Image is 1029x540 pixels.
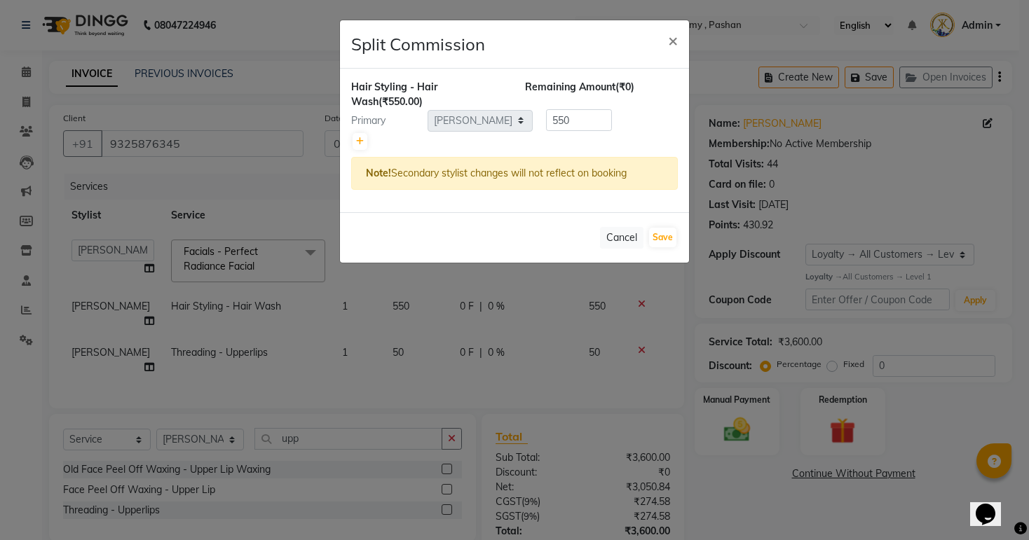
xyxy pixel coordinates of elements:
[525,81,615,93] span: Remaining Amount
[351,157,678,190] div: Secondary stylist changes will not reflect on booking
[600,227,643,249] button: Cancel
[341,113,428,128] div: Primary
[970,484,1015,526] iframe: chat widget
[615,81,634,93] span: (₹0)
[668,29,678,50] span: ×
[366,167,391,179] strong: Note!
[351,81,437,108] span: Hair Styling - Hair Wash
[379,95,423,108] span: (₹550.00)
[649,228,676,247] button: Save
[351,32,485,57] h4: Split Commission
[657,20,689,60] button: Close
